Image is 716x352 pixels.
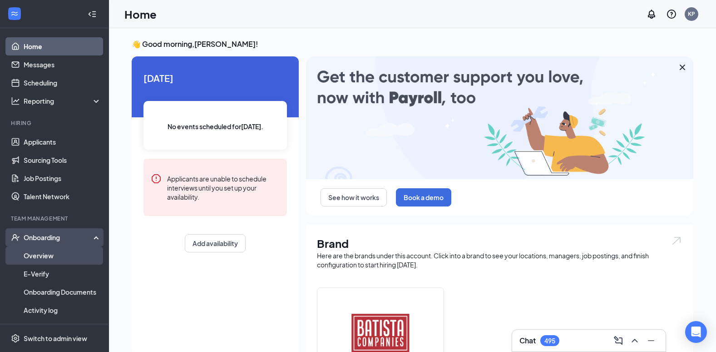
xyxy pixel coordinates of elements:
[611,333,626,348] button: ComposeMessage
[143,71,287,85] span: [DATE]
[24,233,94,242] div: Onboarding
[167,173,280,201] div: Applicants are unable to schedule interviews until you set up your availability.
[646,9,657,20] svg: Notifications
[317,236,682,251] h1: Brand
[151,173,162,184] svg: Error
[11,119,99,127] div: Hiring
[544,337,555,345] div: 495
[321,188,387,206] button: See how it works
[613,335,624,346] svg: ComposeMessage
[24,246,101,265] a: Overview
[666,9,677,20] svg: QuestionInfo
[24,74,101,92] a: Scheduling
[24,151,101,169] a: Sourcing Tools
[168,121,263,131] span: No events scheduled for [DATE] .
[306,56,693,179] img: payroll-large.gif
[24,169,101,187] a: Job Postings
[24,265,101,283] a: E-Verify
[24,301,101,319] a: Activity log
[24,37,101,55] a: Home
[24,283,101,301] a: Onboarding Documents
[10,9,19,18] svg: WorkstreamLogo
[24,319,101,337] a: Team
[24,55,101,74] a: Messages
[11,334,20,343] svg: Settings
[24,334,87,343] div: Switch to admin view
[629,335,640,346] svg: ChevronUp
[646,335,657,346] svg: Minimize
[688,10,695,18] div: KP
[519,336,536,346] h3: Chat
[88,10,97,19] svg: Collapse
[132,39,693,49] h3: 👋 Good morning, [PERSON_NAME] !
[396,188,451,206] button: Book a demo
[685,321,707,343] div: Open Intercom Messenger
[644,333,658,348] button: Minimize
[671,236,682,246] img: open.6027fd2a22e1237b5b06.svg
[317,251,682,269] div: Here are the brands under this account. Click into a brand to see your locations, managers, job p...
[11,96,20,106] svg: Analysis
[24,96,102,106] div: Reporting
[24,187,101,206] a: Talent Network
[124,6,157,22] h1: Home
[11,233,20,242] svg: UserCheck
[627,333,642,348] button: ChevronUp
[677,62,688,73] svg: Cross
[11,215,99,222] div: Team Management
[24,133,101,151] a: Applicants
[185,234,246,252] button: Add availability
